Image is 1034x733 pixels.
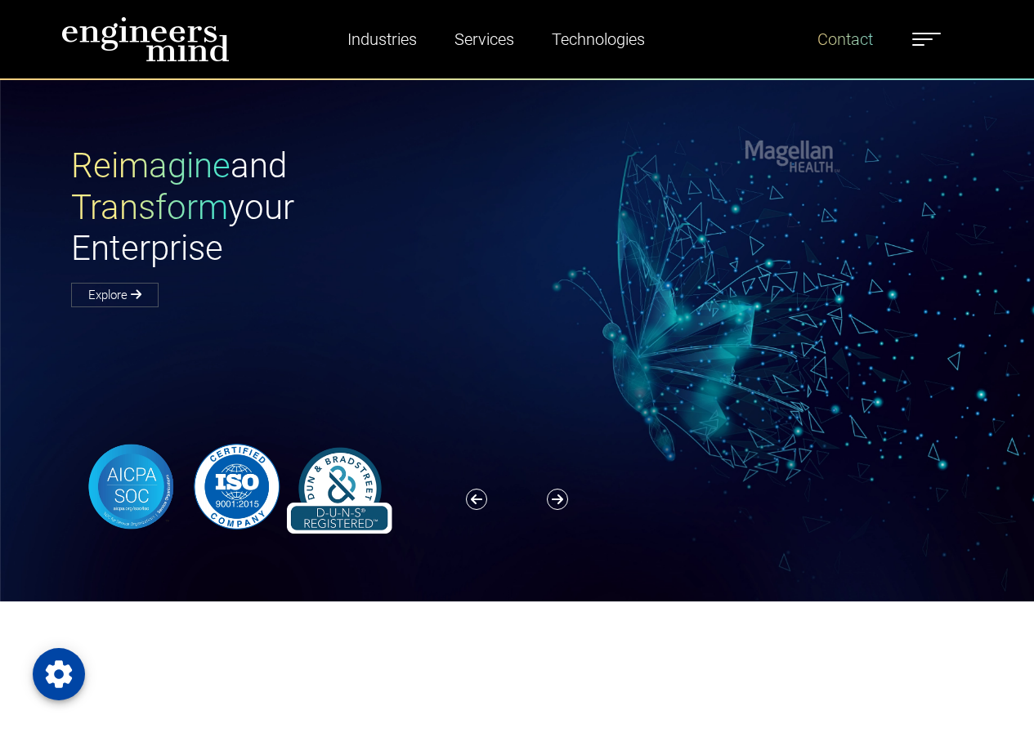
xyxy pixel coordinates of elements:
a: Industries [341,20,423,58]
img: logo [61,16,230,62]
span: Reimagine [71,145,231,185]
span: Transform [71,187,228,227]
img: banner-logo [71,440,401,534]
a: Technologies [545,20,651,58]
a: Explore [71,283,159,307]
h1: and your Enterprise [71,145,517,269]
a: Services [448,20,521,58]
a: Contact [811,20,880,58]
